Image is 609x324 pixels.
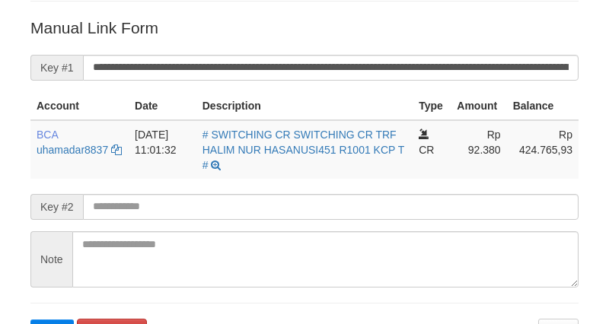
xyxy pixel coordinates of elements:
a: # SWITCHING CR SWITCHING CR TRF HALIM NUR HASANUSI451 R1001 KCP T # [202,129,404,171]
td: Rp 92.380 [451,120,506,179]
a: Copy uhamadar8837 to clipboard [111,144,122,156]
th: Type [413,92,451,120]
span: BCA [37,129,58,141]
span: Note [30,231,72,287]
span: Key #1 [30,55,83,81]
p: Manual Link Form [30,17,579,39]
span: Key #2 [30,194,83,220]
th: Amount [451,92,506,120]
th: Account [30,92,129,120]
span: CR [419,144,434,156]
th: Date [129,92,196,120]
th: Description [196,92,413,120]
a: uhamadar8837 [37,144,108,156]
td: Rp 424.765,93 [507,120,579,179]
th: Balance [507,92,579,120]
td: [DATE] 11:01:32 [129,120,196,179]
